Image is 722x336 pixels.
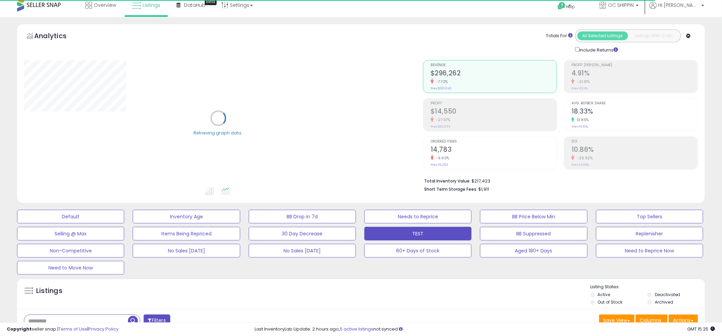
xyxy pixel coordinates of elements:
button: BB Suppressed [480,227,587,240]
h2: 18.33% [572,107,698,117]
span: OC SHIPPIN [608,2,634,9]
button: Need to Reprice Now [596,244,703,258]
span: 2025-09-16 15:25 GMT [688,326,715,332]
button: Selling @ Max [17,227,124,240]
span: Columns [640,317,662,324]
span: $1,911 [478,186,489,192]
h2: 14,783 [431,146,557,155]
button: BB Drop in 7d [249,210,356,223]
a: Terms of Use [58,326,87,332]
button: Default [17,210,124,223]
button: Replenisher [596,227,703,240]
div: Retrieving graph data.. [193,130,243,136]
span: Profit [431,102,557,105]
small: -7.72% [434,79,448,84]
label: Archived [655,299,673,305]
h5: Listings [36,286,62,296]
small: Prev: 6.24% [572,86,588,90]
strong: Copyright [7,326,32,332]
small: -9.60% [434,156,449,161]
small: Prev: $20,033 [431,125,450,129]
button: Need to Move Now [17,261,124,275]
small: Prev: 16.10% [572,125,588,129]
small: -25.92% [575,156,593,161]
i: Get Help [558,2,566,10]
label: Active [598,292,610,297]
button: Filters [144,315,170,326]
h2: $14,550 [431,107,557,117]
div: seller snap | | [7,326,118,333]
div: Totals For [546,33,573,39]
a: 5 active listings [340,326,374,332]
button: Actions [669,315,698,326]
button: 30 Day Decrease [249,227,356,240]
button: Aged 180+ Days [480,244,587,258]
span: Help [566,4,575,10]
button: Listings With Cost [628,31,679,40]
b: Total Inventory Value: [424,178,471,184]
a: Hi [PERSON_NAME] [650,2,704,17]
span: Avg. Buybox Share [572,102,698,105]
a: Privacy Policy [88,326,118,332]
button: 60+ Days of Stock [364,244,472,258]
h5: Analytics [34,31,80,42]
button: BB Price Below Min [480,210,587,223]
small: -27.37% [434,117,450,122]
span: DataHub [184,2,205,9]
small: Prev: 14.66% [572,163,589,167]
button: All Selected Listings [577,31,628,40]
label: Deactivated [655,292,680,297]
button: TEST [364,227,472,240]
button: Items Being Repriced [133,227,240,240]
b: Short Term Storage Fees: [424,186,477,192]
button: Inventory Age [133,210,240,223]
h2: 4.91% [572,69,698,78]
button: Needs to Reprice [364,210,472,223]
p: Listing States: [591,284,705,290]
li: $217,423 [424,176,693,185]
div: Last InventoryLab Update: 2 hours ago, not synced. [255,326,715,333]
small: Prev: $321,043 [431,86,451,90]
span: Overview [94,2,116,9]
small: 13.85% [575,117,589,122]
span: Ordered Items [431,140,557,144]
button: Non-Competitive [17,244,124,258]
small: -21.31% [575,79,590,84]
span: Listings [143,2,160,9]
button: Save View [599,315,635,326]
button: No Sales [DATE] [133,244,240,258]
div: Include Returns [570,46,626,53]
button: No Sales [DATE] [249,244,356,258]
h2: $296,262 [431,69,557,78]
span: Profit [PERSON_NAME] [572,63,698,67]
button: Columns [636,315,668,326]
span: Revenue [431,63,557,67]
button: Top Sellers [596,210,703,223]
label: Out of Stock [598,299,623,305]
span: ROI [572,140,698,144]
span: Hi [PERSON_NAME] [659,2,699,9]
small: Prev: 16,353 [431,163,448,167]
h2: 10.86% [572,146,698,155]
